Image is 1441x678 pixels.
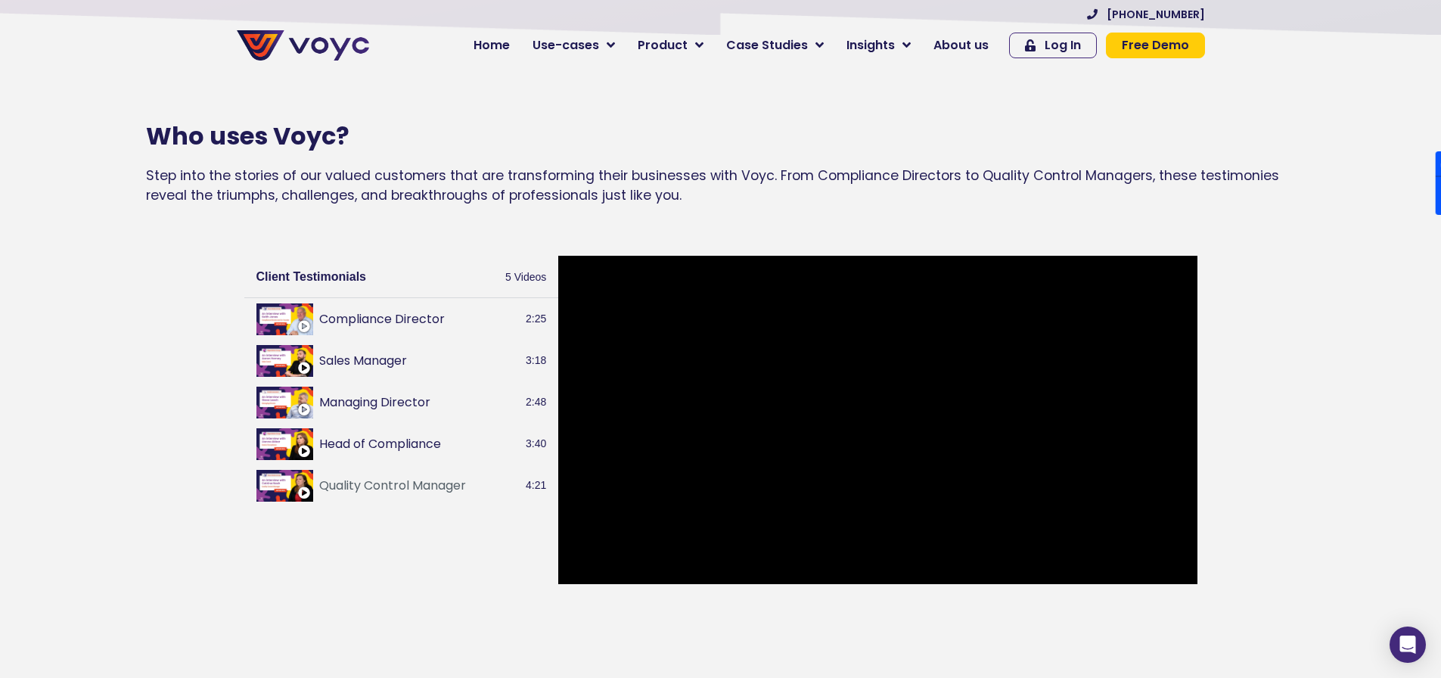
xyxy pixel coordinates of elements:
[200,123,252,140] span: Job title
[638,36,688,54] span: Product
[521,30,626,61] a: Use-cases
[474,36,510,54] span: Home
[726,36,808,54] span: Case Studies
[312,315,383,330] a: Privacy Policy
[1009,33,1097,58] a: Log In
[835,30,922,61] a: Insights
[256,387,313,418] img: Managing Director
[462,30,521,61] a: Home
[256,470,313,502] img: Quality Control Manager
[558,256,1197,584] iframe: Catrina Nash, Quality Control Manager, Your Choice Cover interview with Voyc
[256,303,313,335] img: Compliance Director
[319,393,520,412] button: Managing Director
[922,30,1000,61] a: About us
[626,30,715,61] a: Product
[533,36,599,54] span: Use-cases
[146,122,1296,151] h2: Who uses Voyc?
[933,36,989,54] span: About us
[1390,627,1426,663] div: Open Intercom Messenger
[146,166,1296,206] p: Step into the stories of our valued customers that are transforming their businesses with Voyc. F...
[1122,39,1189,51] span: Free Demo
[715,30,835,61] a: Case Studies
[526,423,546,465] span: 3:40
[1087,9,1205,20] a: [PHONE_NUMBER]
[505,256,546,285] span: 5 Videos
[526,340,546,381] span: 3:18
[319,310,520,328] button: Compliance Director
[319,352,520,370] button: Sales Manager
[1107,9,1205,20] span: [PHONE_NUMBER]
[256,428,313,460] img: Head of Compliance
[319,477,520,495] button: Quality Control Manager
[256,262,367,291] h2: Client Testimonials
[200,61,238,78] span: Phone
[1045,39,1081,51] span: Log In
[846,36,895,54] span: Insights
[526,381,546,423] span: 2:48
[526,465,546,506] span: 4:21
[237,30,369,61] img: voyc-full-logo
[319,435,520,453] button: Head of Compliance
[1106,33,1205,58] a: Free Demo
[256,345,313,377] img: Sales Manager
[526,298,546,340] span: 2:25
